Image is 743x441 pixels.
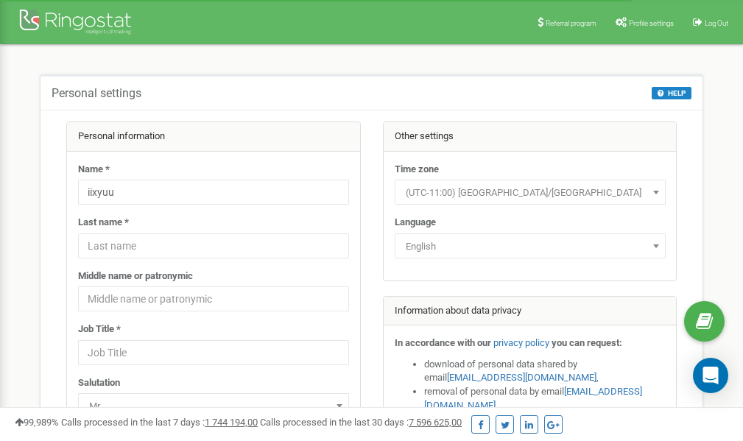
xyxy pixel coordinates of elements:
span: English [395,233,666,258]
span: English [400,236,661,257]
span: Mr. [83,396,344,417]
label: Job Title * [78,322,121,336]
div: Open Intercom Messenger [693,358,728,393]
span: Log Out [705,19,728,27]
label: Name * [78,163,110,177]
strong: you can request: [552,337,622,348]
span: 99,989% [15,417,59,428]
div: Personal information [67,122,360,152]
span: Calls processed in the last 7 days : [61,417,258,428]
h5: Personal settings [52,87,141,100]
a: privacy policy [493,337,549,348]
a: [EMAIL_ADDRESS][DOMAIN_NAME] [447,372,596,383]
u: 1 744 194,00 [205,417,258,428]
label: Middle name or patronymic [78,269,193,283]
span: (UTC-11:00) Pacific/Midway [400,183,661,203]
span: Referral program [546,19,596,27]
u: 7 596 625,00 [409,417,462,428]
li: removal of personal data by email , [424,385,666,412]
strong: In accordance with our [395,337,491,348]
label: Language [395,216,436,230]
li: download of personal data shared by email , [424,358,666,385]
label: Time zone [395,163,439,177]
input: Name [78,180,349,205]
input: Last name [78,233,349,258]
label: Last name * [78,216,129,230]
span: Profile settings [629,19,674,27]
span: (UTC-11:00) Pacific/Midway [395,180,666,205]
div: Information about data privacy [384,297,677,326]
div: Other settings [384,122,677,152]
input: Job Title [78,340,349,365]
button: HELP [652,87,691,99]
span: Calls processed in the last 30 days : [260,417,462,428]
label: Salutation [78,376,120,390]
span: Mr. [78,393,349,418]
input: Middle name or patronymic [78,286,349,311]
